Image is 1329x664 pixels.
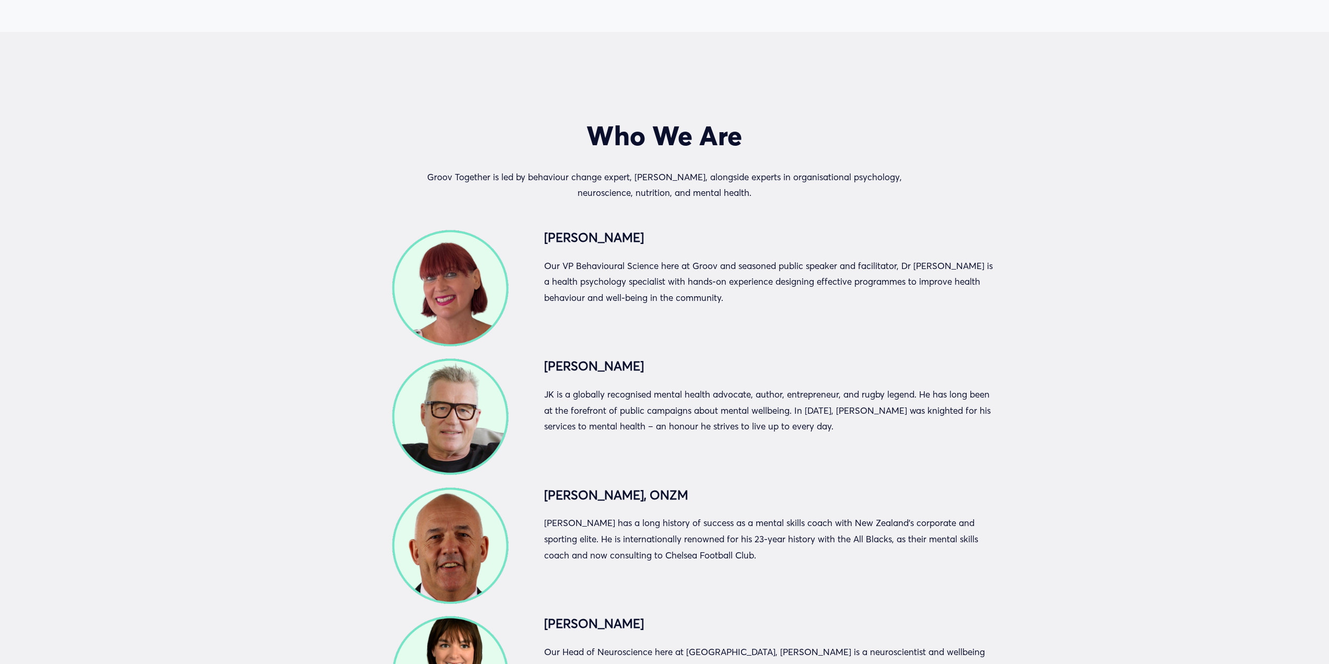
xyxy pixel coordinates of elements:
[544,258,999,306] p: Our VP Behavioural Science here at Groov and seasoned public speaker and facilitator, Dr [PERSON_...
[544,358,644,374] strong: [PERSON_NAME]
[422,169,907,201] p: Groov Together is led by behaviour change expert, [PERSON_NAME], alongside experts in organisatio...
[544,230,644,245] strong: [PERSON_NAME]
[544,616,644,631] strong: [PERSON_NAME]
[544,387,999,435] p: JK is a globally recognised mental health advocate, author, entrepreneur, and rugby legend. He ha...
[544,515,999,563] p: [PERSON_NAME] has a long history of success as a mental skills coach with New Zealand’s corporate...
[544,487,688,503] strong: [PERSON_NAME], ONZM
[422,120,907,152] h2: Who We Are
